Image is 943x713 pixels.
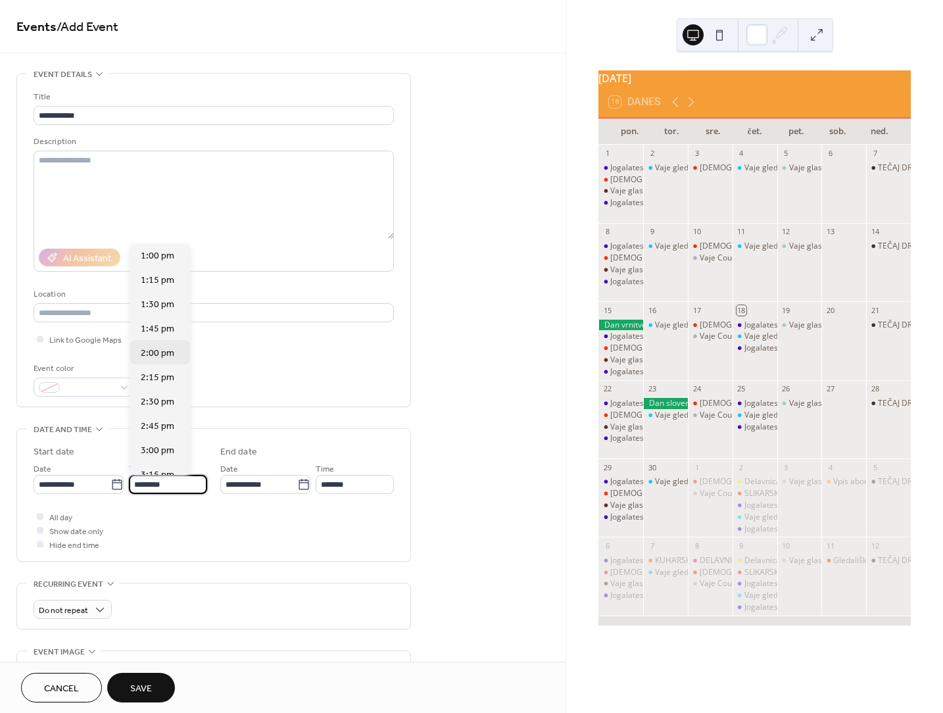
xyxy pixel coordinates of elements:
div: 19 [781,305,791,315]
div: SLIKARSKA DELAVNICA [733,488,777,499]
div: Vaje gledališke skupine [643,567,688,578]
div: 6 [825,149,835,159]
div: Jogalates - Energetska vadba (Joga & Pilates) [733,320,777,331]
div: Jogalates - Energetska vadba (Joga & Pilates) [744,398,907,409]
div: Vaje Country plesalne skupine [700,253,810,264]
span: Event image [34,645,85,659]
div: End date [220,445,257,459]
div: 10 [692,227,702,237]
div: Jogalates - Energetska vadba (Joga & Pilates) [610,276,773,287]
div: Vaje gledališke skupine [643,476,688,487]
div: Description [34,135,391,149]
div: Vaje Country plesalne skupine [700,578,810,589]
button: Save [107,673,175,702]
div: Vaje glasbene skupine Dobrovške Zajkle [610,578,757,589]
div: 9 [737,541,746,551]
div: Jogalates - Energetska vadba (Joga & Pilates) [610,512,773,523]
span: All day [49,511,72,525]
span: Save [130,682,152,696]
div: Vaje gledališke skupine [655,241,740,252]
div: DELAVNICE KVAČKANJA [700,555,786,566]
div: Jogalates - Energetska vadba (Joga & Pilates) [610,331,773,342]
div: Jogalates - Energetska vadba (Joga & Pilates) [610,476,773,487]
div: [DEMOGRAPHIC_DATA] tenis [610,488,717,499]
div: Namizni tenis [598,253,643,264]
div: 18 [737,305,746,315]
span: 2:30 pm [141,395,174,409]
div: TEČAJ DRUŽABNIH PLESOV [866,398,911,409]
div: Jogalates - Energetska vadba (Joga & Pilates) [598,366,643,378]
div: Namizni tenis [598,567,643,578]
div: Vaje Country plesalne skupine [688,578,733,589]
div: Jogalates - Energetska vadba (Joga & Pilates) [598,331,643,342]
div: Vaje gledališke skupine [655,476,740,487]
div: Vaje glasbene skupine Dobrovške Zajkle [598,422,643,433]
div: 12 [870,541,880,551]
div: Vaje glasbene skupine Dobrovške Zajkle [610,355,757,366]
div: Jogalates - Energetska vadba (Joga & Pilates) [744,343,907,354]
span: Do not repeat [39,603,88,618]
div: Vaje glasbene skupine Kliše Band [789,241,911,252]
div: 22 [602,384,612,394]
div: Vaje gledališke skupine [733,590,777,601]
div: Namizni tenis [598,488,643,499]
div: Jogalates - Energetska vadba (Joga & Pilates) [598,433,643,444]
div: Jogalates - Energetska vadba (Joga & Pilates) [610,162,773,174]
span: Time [316,462,334,476]
div: 20 [825,305,835,315]
div: Delavnica oblikovanja GLINE [744,555,848,566]
span: 2:45 pm [141,420,174,433]
div: Title [34,90,391,104]
div: Vaje glasbene skupine Kliše Band [777,555,822,566]
div: Vaje gledališke skupine [643,410,688,421]
div: Location [34,287,391,301]
div: Vaje gledališke skupine [733,162,777,174]
div: 7 [870,149,880,159]
div: Jogalates - Energetska vadba (Joga & Pilates) [610,433,773,444]
div: [DEMOGRAPHIC_DATA] tenis [610,567,717,578]
div: [DEMOGRAPHIC_DATA] tenis [610,410,717,421]
div: Gledališka predstava abonma 2025/2026 [821,555,866,566]
div: 5 [781,149,791,159]
div: Vaje gledališke skupine [744,162,829,174]
div: TEČAJ DRUŽABNIH PLESOV [866,241,911,252]
span: Link to Google Maps [49,333,122,347]
div: Jogalates - Energetska vadba (Joga & Pilates) [610,241,773,252]
div: 17 [692,305,702,315]
div: DELAVNICE KVAČKANJA [688,555,733,566]
div: SLIKARSKA DELAVNICA [744,567,829,578]
div: SLIKARSKA DELAVNICA [744,488,829,499]
span: Recurring event [34,578,103,591]
div: Vaje glasbene skupine Dobrovške Zajkle [598,578,643,589]
div: Vaje Country plesalne skupine [700,488,810,499]
div: Vaje Country plesalne skupine [688,331,733,342]
div: [DEMOGRAPHIC_DATA] tenis [700,320,806,331]
div: Jogalates - Energetska vadba (Joga & Pilates) [598,276,643,287]
div: Vaje glasbene skupine Dobrovške Zajkle [598,264,643,276]
div: Jogalates - Energetska vadba (Joga & Pilates) [598,590,643,601]
div: 14 [870,227,880,237]
div: 4 [737,149,746,159]
div: 27 [825,384,835,394]
div: Namizni tenis [598,343,643,354]
div: Jogalates - Energetska vadba (Joga & Pilates) [733,500,777,511]
div: Vaje gledališke skupine [655,162,740,174]
div: Vaje gledališke skupine [733,241,777,252]
div: 28 [870,384,880,394]
div: 1 [602,149,612,159]
div: 25 [737,384,746,394]
span: 1:00 pm [141,249,174,263]
div: TEČAJ DRUŽABNIH PLESOV [866,476,911,487]
div: 21 [870,305,880,315]
div: 2 [647,149,657,159]
div: 26 [781,384,791,394]
div: sre. [692,118,734,145]
div: 8 [692,541,702,551]
div: pet. [775,118,817,145]
div: Vaje gledališke skupine [744,241,829,252]
div: Jogalates - Energetska vadba (Joga & Pilates) [744,320,907,331]
div: Namizni tenis [688,241,733,252]
div: Vaje glasbene skupine Dobrovške Zajkle [610,422,757,433]
div: Jogalates - Energetska vadba (Joga & Pilates) [733,398,777,409]
div: Vaje gledališke skupine [733,410,777,421]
